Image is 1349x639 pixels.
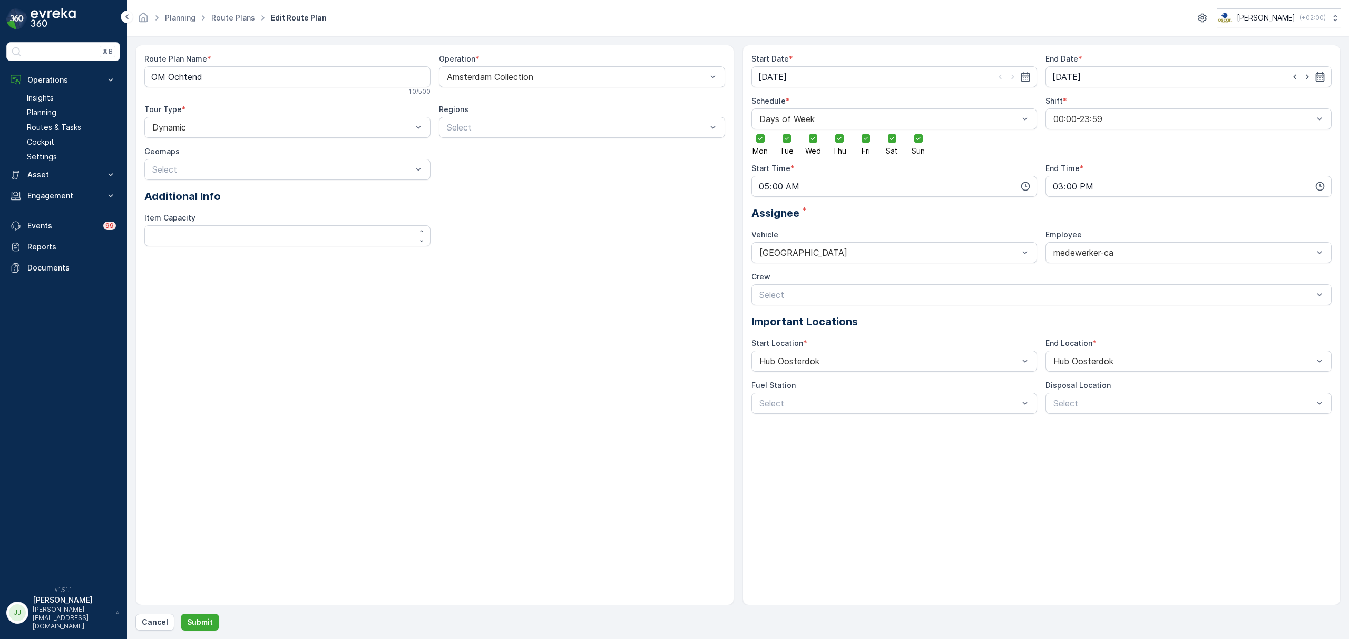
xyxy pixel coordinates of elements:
[27,263,116,273] p: Documents
[1217,12,1233,24] img: basis-logo_rgb2x.png
[23,120,120,135] a: Routes & Tasks
[752,147,768,155] span: Mon
[6,8,27,29] img: logo
[23,135,120,149] a: Cockpit
[144,188,221,204] span: Additional Info
[269,13,329,23] span: Edit Route Plan
[439,105,468,114] label: Regions
[152,163,412,176] p: Select
[759,397,1019,410] p: Select
[1053,397,1313,410] p: Select
[1045,230,1082,239] label: Employee
[27,93,54,103] p: Insights
[31,8,76,29] img: logo_dark-DEwI_e13.png
[1217,8,1341,27] button: [PERSON_NAME](+02:00)
[1045,54,1078,63] label: End Date
[144,147,180,156] label: Geomaps
[165,13,195,22] a: Planning
[27,191,99,201] p: Engagement
[9,604,26,621] div: JJ
[211,13,255,22] a: Route Plans
[751,54,789,63] label: Start Date
[27,107,56,118] p: Planning
[27,75,99,85] p: Operations
[144,213,195,222] label: Item Capacity
[27,221,97,231] p: Events
[33,605,111,631] p: [PERSON_NAME][EMAIL_ADDRESS][DOMAIN_NAME]
[862,147,870,155] span: Fri
[6,185,120,206] button: Engagement
[6,236,120,257] a: Reports
[409,87,431,96] p: 10 / 500
[6,586,120,593] span: v 1.51.1
[23,105,120,120] a: Planning
[138,16,149,25] a: Homepage
[27,242,116,252] p: Reports
[751,230,778,239] label: Vehicle
[33,595,111,605] p: [PERSON_NAME]
[23,91,120,105] a: Insights
[6,257,120,278] a: Documents
[447,121,707,134] p: Select
[102,47,113,56] p: ⌘B
[27,169,99,180] p: Asset
[886,147,898,155] span: Sat
[833,147,846,155] span: Thu
[751,272,770,281] label: Crew
[135,614,174,631] button: Cancel
[751,96,786,105] label: Schedule
[142,617,168,627] p: Cancel
[751,381,796,390] label: Fuel Station
[27,137,54,147] p: Cockpit
[805,147,821,155] span: Wed
[6,215,120,236] a: Events99
[1045,381,1111,390] label: Disposal Location
[912,147,925,155] span: Sun
[144,54,207,63] label: Route Plan Name
[1045,96,1063,105] label: Shift
[1045,66,1332,87] input: dd/mm/yyyy
[751,338,803,347] label: Start Location
[759,288,1314,301] p: Select
[1045,164,1080,173] label: End Time
[23,149,120,164] a: Settings
[144,105,182,114] label: Tour Type
[105,222,114,230] p: 99
[6,69,120,91] button: Operations
[1045,338,1092,347] label: End Location
[1299,14,1326,22] p: ( +02:00 )
[181,614,219,631] button: Submit
[27,122,81,133] p: Routes & Tasks
[6,164,120,185] button: Asset
[751,66,1038,87] input: dd/mm/yyyy
[751,205,799,221] span: Assignee
[751,314,1332,330] p: Important Locations
[1237,13,1295,23] p: [PERSON_NAME]
[439,54,475,63] label: Operation
[6,595,120,631] button: JJ[PERSON_NAME][PERSON_NAME][EMAIL_ADDRESS][DOMAIN_NAME]
[187,617,213,627] p: Submit
[27,152,57,162] p: Settings
[751,164,790,173] label: Start Time
[780,147,794,155] span: Tue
